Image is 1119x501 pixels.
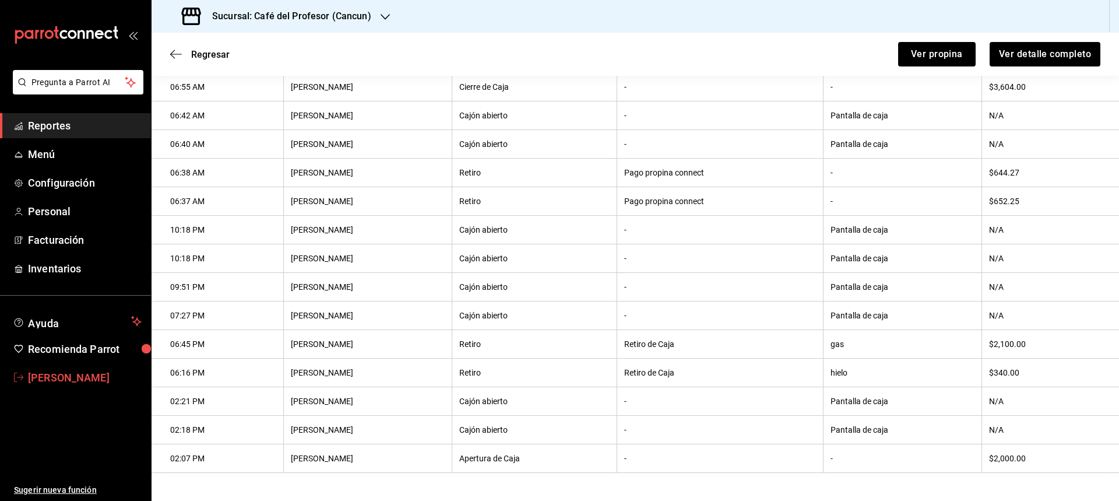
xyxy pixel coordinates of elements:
[824,444,982,473] th: -
[824,73,982,101] th: -
[982,216,1119,244] th: N/A
[152,444,284,473] th: 02:07 PM
[152,416,284,444] th: 02:18 PM
[617,359,824,387] th: Retiro de Caja
[152,387,284,416] th: 02:21 PM
[824,359,982,387] th: hielo
[452,130,617,159] th: Cajón abierto
[617,73,824,101] th: -
[152,187,284,216] th: 06:37 AM
[982,444,1119,473] th: $2,000.00
[824,101,982,130] th: Pantalla de caja
[824,330,982,359] th: gas
[617,387,824,416] th: -
[452,359,617,387] th: Retiro
[284,159,452,187] th: [PERSON_NAME]
[982,159,1119,187] th: $644.27
[617,216,824,244] th: -
[152,244,284,273] th: 10:18 PM
[28,370,142,386] span: [PERSON_NAME]
[152,101,284,130] th: 06:42 AM
[28,146,142,162] span: Menú
[152,73,284,101] th: 06:55 AM
[617,330,824,359] th: Retiro de Caja
[452,244,617,273] th: Cajón abierto
[152,359,284,387] th: 06:16 PM
[284,187,452,216] th: [PERSON_NAME]
[617,444,824,473] th: -
[824,416,982,444] th: Pantalla de caja
[452,330,617,359] th: Retiro
[14,484,142,496] span: Sugerir nueva función
[982,416,1119,444] th: N/A
[284,330,452,359] th: [PERSON_NAME]
[617,187,824,216] th: Pago propina connect
[452,101,617,130] th: Cajón abierto
[824,244,982,273] th: Pantalla de caja
[284,216,452,244] th: [PERSON_NAME]
[28,314,126,328] span: Ayuda
[617,101,824,130] th: -
[284,244,452,273] th: [PERSON_NAME]
[452,73,617,101] th: Cierre de Caja
[128,30,138,40] button: open_drawer_menu
[617,273,824,302] th: -
[982,359,1119,387] th: $340.00
[452,273,617,302] th: Cajón abierto
[824,187,982,216] th: -
[152,330,284,359] th: 06:45 PM
[284,273,452,302] th: [PERSON_NAME]
[284,416,452,444] th: [PERSON_NAME]
[284,101,452,130] th: [PERSON_NAME]
[452,159,617,187] th: Retiro
[824,159,982,187] th: -
[982,387,1119,416] th: N/A
[284,444,452,473] th: [PERSON_NAME]
[982,130,1119,159] th: N/A
[152,273,284,302] th: 09:51 PM
[284,387,452,416] th: [PERSON_NAME]
[617,159,824,187] th: Pago propina connect
[824,302,982,330] th: Pantalla de caja
[452,416,617,444] th: Cajón abierto
[152,216,284,244] th: 10:18 PM
[28,204,142,219] span: Personal
[982,187,1119,216] th: $652.25
[152,130,284,159] th: 06:40 AM
[617,130,824,159] th: -
[452,302,617,330] th: Cajón abierto
[28,261,142,276] span: Inventarios
[28,232,142,248] span: Facturación
[452,444,617,473] th: Apertura de Caja
[982,302,1119,330] th: N/A
[284,73,452,101] th: [PERSON_NAME]
[284,302,452,330] th: [PERSON_NAME]
[452,216,617,244] th: Cajón abierto
[28,341,142,357] span: Recomienda Parrot
[982,101,1119,130] th: N/A
[284,359,452,387] th: [PERSON_NAME]
[170,49,230,60] button: Regresar
[452,187,617,216] th: Retiro
[28,118,142,134] span: Reportes
[982,244,1119,273] th: N/A
[13,70,143,94] button: Pregunta a Parrot AI
[990,42,1100,66] button: Ver detalle completo
[284,130,452,159] th: [PERSON_NAME]
[617,302,824,330] th: -
[982,73,1119,101] th: $3,604.00
[824,130,982,159] th: Pantalla de caja
[31,76,125,89] span: Pregunta a Parrot AI
[617,416,824,444] th: -
[824,387,982,416] th: Pantalla de caja
[452,387,617,416] th: Cajón abierto
[28,175,142,191] span: Configuración
[152,302,284,330] th: 07:27 PM
[191,49,230,60] span: Regresar
[152,159,284,187] th: 06:38 AM
[617,244,824,273] th: -
[824,216,982,244] th: Pantalla de caja
[824,273,982,302] th: Pantalla de caja
[982,330,1119,359] th: $2,100.00
[203,9,371,23] h3: Sucursal: Café del Profesor (Cancun)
